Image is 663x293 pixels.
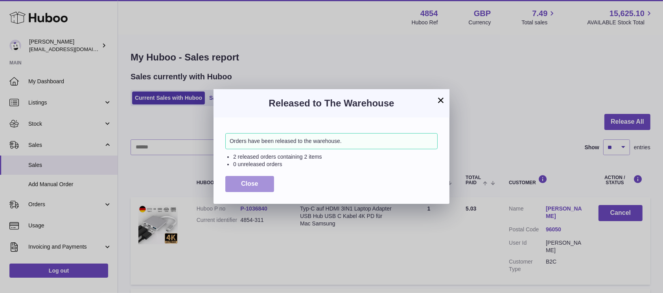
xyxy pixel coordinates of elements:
h3: Released to The Warehouse [225,97,438,110]
div: Orders have been released to the warehouse. [225,133,438,149]
button: × [436,95,446,105]
li: 0 unreleased orders [233,161,438,168]
li: 2 released orders containing 2 items [233,153,438,161]
span: Close [241,180,258,187]
button: Close [225,176,274,192]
